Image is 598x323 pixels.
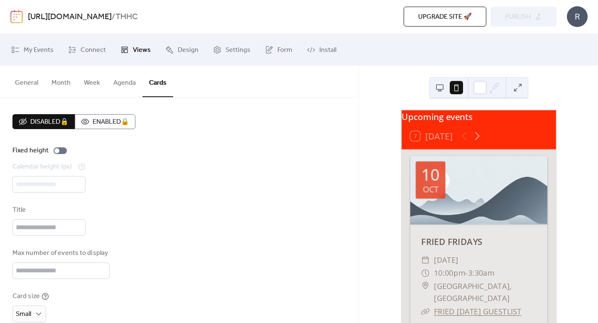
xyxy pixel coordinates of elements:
div: 10 [421,167,439,183]
div: Upcoming events [402,110,556,123]
span: Install [319,44,336,56]
span: Design [178,44,199,56]
div: Fixed height [12,146,49,156]
div: Oct [422,185,438,193]
a: Install [301,37,343,62]
span: My Events [24,44,54,56]
span: Views [133,44,151,56]
a: FRIED FRIDAYS [421,236,482,248]
span: 3:30am [468,267,495,279]
span: [GEOGRAPHIC_DATA], [GEOGRAPHIC_DATA] [434,279,537,305]
div: ​ [421,279,429,292]
button: Agenda [107,66,142,96]
a: Design [159,37,205,62]
span: 10:00pm [434,267,465,279]
button: General [8,66,45,96]
b: / [112,9,115,25]
div: Title [12,205,84,215]
button: Cards [142,66,173,97]
b: THHC [115,9,138,25]
a: Views [114,37,157,62]
span: Connect [81,44,106,56]
div: ​ [421,267,429,279]
button: Week [77,66,107,96]
a: Settings [207,37,257,62]
img: logo [10,10,23,23]
span: [DATE] [434,254,458,267]
div: R [567,6,588,27]
div: Card size [12,291,40,301]
a: [URL][DOMAIN_NAME] [28,9,112,25]
div: ​ [421,254,429,267]
a: FRIED [DATE] GUESTLIST [434,306,522,316]
div: Max number of events to display [12,248,108,258]
span: Small [16,308,31,321]
button: Month [45,66,77,96]
a: Connect [62,37,112,62]
a: Form [259,37,299,62]
div: ​ [421,305,429,318]
a: My Events [5,37,60,62]
span: Upgrade site 🚀 [418,12,472,22]
span: Form [277,44,292,56]
span: Settings [225,44,250,56]
button: Upgrade site 🚀 [404,7,486,27]
span: - [465,267,468,279]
